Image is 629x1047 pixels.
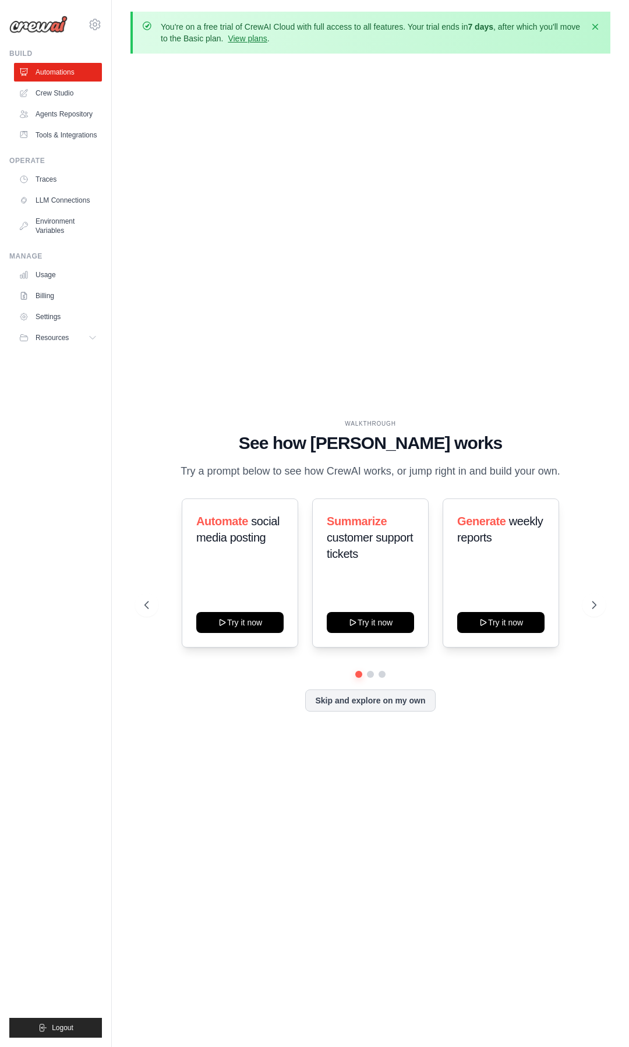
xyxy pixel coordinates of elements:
h1: See how [PERSON_NAME] works [144,433,596,454]
span: customer support tickets [327,531,413,560]
a: Billing [14,286,102,305]
button: Try it now [457,612,545,633]
a: LLM Connections [14,191,102,210]
div: Operate [9,156,102,165]
a: Settings [14,307,102,326]
span: Summarize [327,515,387,528]
a: View plans [228,34,267,43]
a: Tools & Integrations [14,126,102,144]
button: Try it now [327,612,414,633]
span: Logout [52,1023,73,1032]
img: Logo [9,16,68,33]
div: Manage [9,252,102,261]
button: Skip and explore on my own [305,689,435,712]
button: Try it now [196,612,284,633]
a: Usage [14,266,102,284]
a: Environment Variables [14,212,102,240]
span: Automate [196,515,248,528]
a: Traces [14,170,102,189]
span: Generate [457,515,506,528]
div: Build [9,49,102,58]
span: Resources [36,333,69,342]
p: You're on a free trial of CrewAI Cloud with full access to all features. Your trial ends in , aft... [161,21,582,44]
div: WALKTHROUGH [144,419,596,428]
button: Logout [9,1018,102,1038]
button: Resources [14,328,102,347]
strong: 7 days [468,22,493,31]
a: Crew Studio [14,84,102,102]
p: Try a prompt below to see how CrewAI works, or jump right in and build your own. [175,463,566,480]
a: Automations [14,63,102,82]
a: Agents Repository [14,105,102,123]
